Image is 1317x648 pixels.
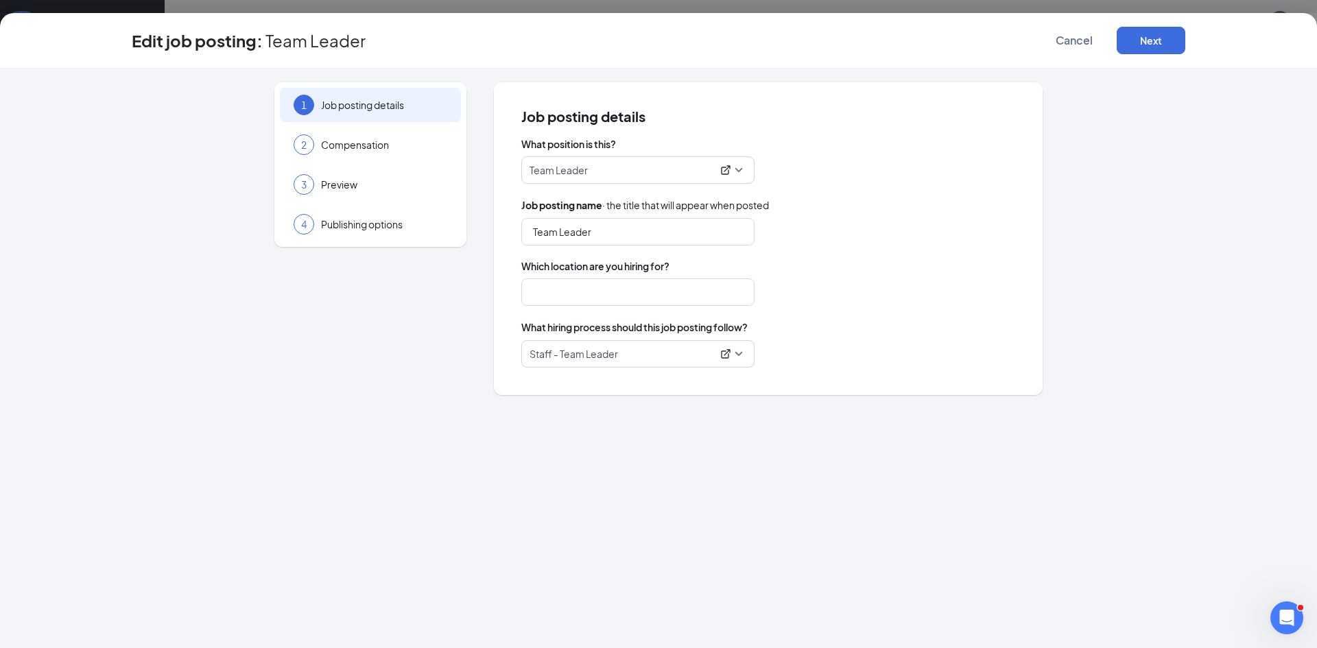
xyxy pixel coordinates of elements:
[530,163,588,177] p: Team Leader
[521,197,769,213] span: · the title that will appear when posted
[321,178,447,191] span: Preview
[1117,27,1185,54] button: Next
[530,347,734,361] div: Staff - Team Leader
[530,163,734,177] div: Team Leader
[301,178,307,191] span: 3
[321,98,447,112] span: Job posting details
[1056,34,1093,47] span: Cancel
[301,217,307,231] span: 4
[301,98,307,112] span: 1
[132,29,263,52] h3: Edit job posting:
[321,138,447,152] span: Compensation
[521,137,1015,151] span: What position is this?
[720,348,731,359] svg: ExternalLink
[1040,27,1108,54] button: Cancel
[521,259,1015,273] span: Which location are you hiring for?
[301,138,307,152] span: 2
[720,165,731,176] svg: ExternalLink
[1270,601,1303,634] iframe: Intercom live chat
[521,199,602,211] b: Job posting name
[321,217,447,231] span: Publishing options
[521,320,748,335] span: What hiring process should this job posting follow?
[521,110,1015,123] span: Job posting details
[265,34,366,47] span: Team Leader
[530,347,618,361] p: Staff - Team Leader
